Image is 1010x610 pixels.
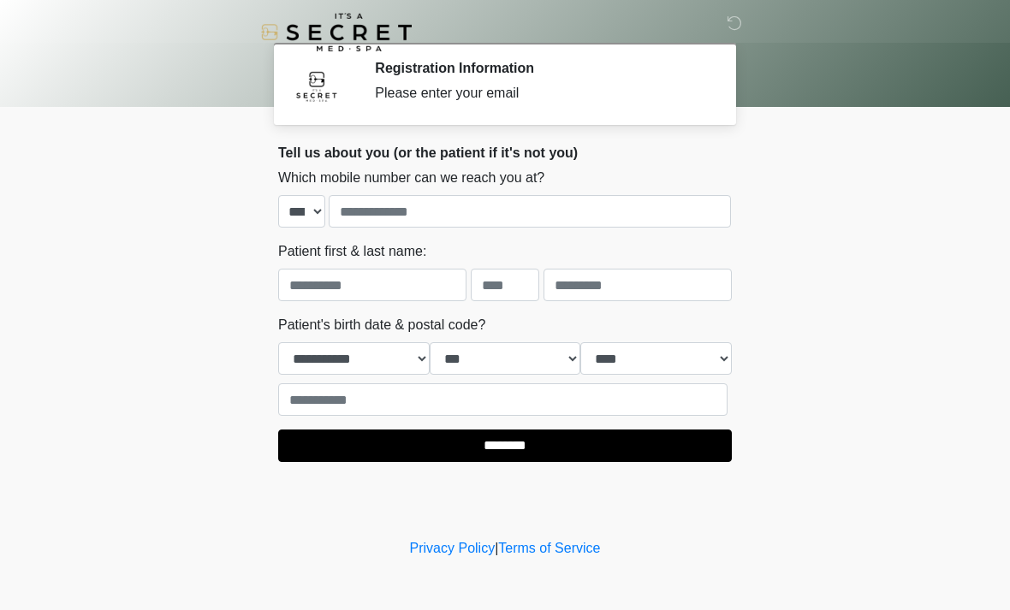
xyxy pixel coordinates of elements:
[375,60,706,76] h2: Registration Information
[410,541,496,555] a: Privacy Policy
[291,60,342,111] img: Agent Avatar
[278,241,426,262] label: Patient first & last name:
[498,541,600,555] a: Terms of Service
[278,168,544,188] label: Which mobile number can we reach you at?
[278,315,485,335] label: Patient's birth date & postal code?
[278,145,732,161] h2: Tell us about you (or the patient if it's not you)
[261,13,412,51] img: It's A Secret Med Spa Logo
[495,541,498,555] a: |
[375,83,706,104] div: Please enter your email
